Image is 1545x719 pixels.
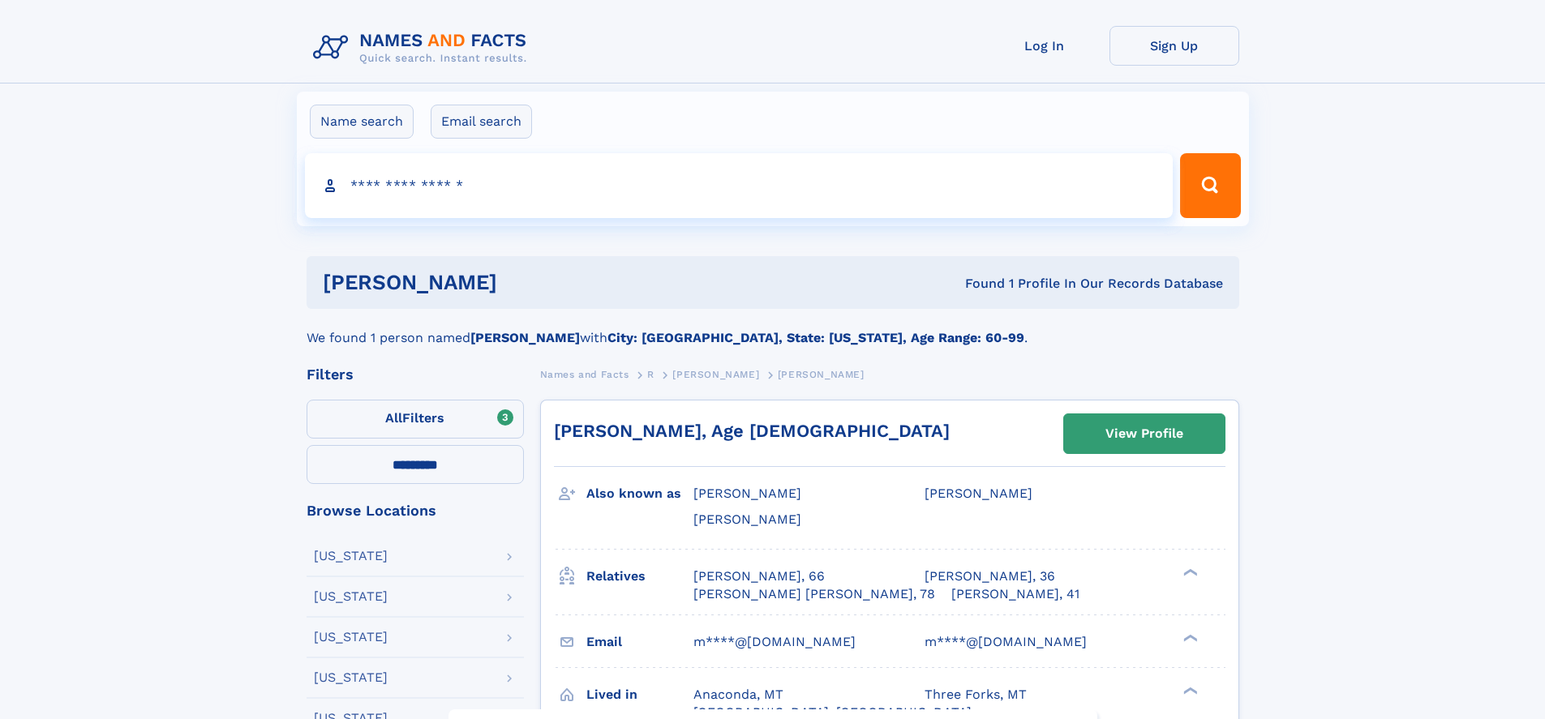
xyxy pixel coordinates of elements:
a: [PERSON_NAME], 41 [951,585,1079,603]
div: [US_STATE] [314,590,388,603]
h3: Relatives [586,563,693,590]
span: [PERSON_NAME] [925,486,1032,501]
h3: Email [586,628,693,656]
span: Three Forks, MT [925,687,1027,702]
div: [US_STATE] [314,671,388,684]
b: City: [GEOGRAPHIC_DATA], State: [US_STATE], Age Range: 60-99 [607,330,1024,345]
span: R [647,369,654,380]
span: Anaconda, MT [693,687,783,702]
span: [PERSON_NAME] [672,369,759,380]
b: [PERSON_NAME] [470,330,580,345]
span: All [385,410,402,426]
a: R [647,364,654,384]
div: Filters [307,367,524,382]
h1: [PERSON_NAME] [323,272,732,293]
h3: Lived in [586,681,693,708]
a: [PERSON_NAME] [PERSON_NAME], 78 [693,585,935,603]
span: [PERSON_NAME] [693,486,801,501]
h3: Also known as [586,480,693,507]
div: [US_STATE] [314,550,388,563]
a: Log In [980,26,1109,66]
div: View Profile [1105,415,1183,452]
img: Logo Names and Facts [307,26,540,70]
a: [PERSON_NAME], Age [DEMOGRAPHIC_DATA] [554,421,950,441]
div: ❯ [1179,567,1199,577]
div: ❯ [1179,685,1199,695]
div: ❯ [1179,632,1199,643]
label: Name search [310,105,414,139]
span: [PERSON_NAME] [778,369,865,380]
button: Search Button [1180,153,1240,218]
a: [PERSON_NAME], 36 [925,567,1055,585]
a: Names and Facts [540,364,629,384]
a: [PERSON_NAME], 66 [693,567,825,585]
div: Browse Locations [307,503,524,518]
a: View Profile [1064,414,1225,453]
span: [PERSON_NAME] [693,511,801,527]
label: Email search [431,105,532,139]
a: Sign Up [1109,26,1239,66]
a: [PERSON_NAME] [672,364,759,384]
input: search input [305,153,1174,218]
div: Found 1 Profile In Our Records Database [731,275,1223,293]
label: Filters [307,400,524,439]
div: [US_STATE] [314,631,388,644]
div: We found 1 person named with . [307,309,1239,348]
